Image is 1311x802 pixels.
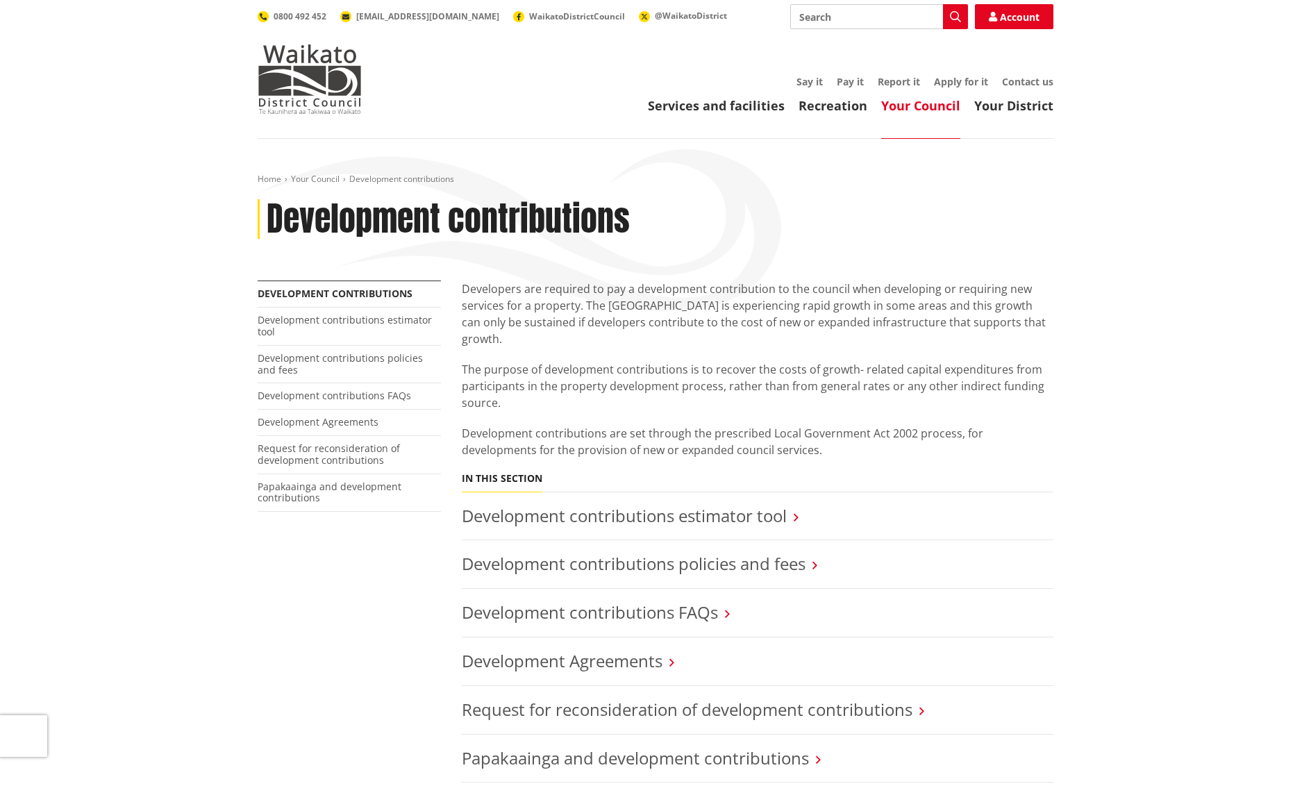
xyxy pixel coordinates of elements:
[258,442,400,467] a: Request for reconsideration of development contributions
[258,351,423,376] a: Development contributions policies and fees
[639,10,727,22] a: @WaikatoDistrict
[529,10,625,22] span: WaikatoDistrictCouncil
[258,415,378,428] a: Development Agreements
[881,97,960,114] a: Your Council
[356,10,499,22] span: [EMAIL_ADDRESS][DOMAIN_NAME]
[258,174,1053,185] nav: breadcrumb
[258,44,362,114] img: Waikato District Council - Te Kaunihera aa Takiwaa o Waikato
[258,287,412,300] a: Development contributions
[258,389,411,402] a: Development contributions FAQs
[462,281,1053,347] p: Developers are required to pay a development contribution to the council when developing or requi...
[462,552,805,575] a: Development contributions policies and fees
[799,97,867,114] a: Recreation
[462,601,718,624] a: Development contributions FAQs
[1002,75,1053,88] a: Contact us
[975,4,1053,29] a: Account
[934,75,988,88] a: Apply for it
[462,746,809,769] a: Papakaainga and development contributions
[513,10,625,22] a: WaikatoDistrictCouncil
[340,10,499,22] a: [EMAIL_ADDRESS][DOMAIN_NAME]
[462,361,1053,411] p: The purpose of development contributions is to recover the costs of growth- related capital expen...
[291,173,340,185] a: Your Council
[274,10,326,22] span: 0800 492 452
[349,173,454,185] span: Development contributions
[837,75,864,88] a: Pay it
[878,75,920,88] a: Report it
[258,10,326,22] a: 0800 492 452
[462,425,1053,458] p: Development contributions are set through the prescribed Local Government Act 2002 process, for d...
[462,698,912,721] a: Request for reconsideration of development contributions
[462,649,662,672] a: Development Agreements
[790,4,968,29] input: Search input
[462,504,787,527] a: Development contributions estimator tool
[655,10,727,22] span: @WaikatoDistrict
[796,75,823,88] a: Say it
[974,97,1053,114] a: Your District
[267,199,630,240] h1: Development contributions
[648,97,785,114] a: Services and facilities
[258,173,281,185] a: Home
[258,480,401,505] a: Papakaainga and development contributions
[258,313,432,338] a: Development contributions estimator tool
[462,473,542,485] h5: In this section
